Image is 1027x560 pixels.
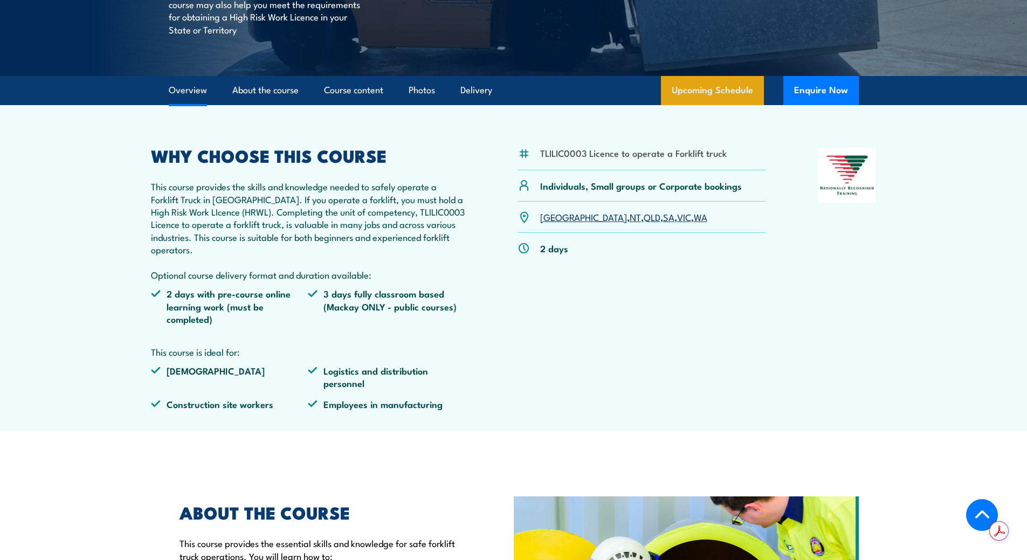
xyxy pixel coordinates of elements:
[169,76,207,105] a: Overview
[540,147,727,159] li: TLILIC0003 Licence to operate a Forklift truck
[409,76,435,105] a: Photos
[151,364,308,390] li: [DEMOGRAPHIC_DATA]
[540,211,707,223] p: , , , , ,
[151,398,308,410] li: Construction site workers
[644,210,660,223] a: QLD
[540,242,568,254] p: 2 days
[460,76,492,105] a: Delivery
[232,76,299,105] a: About the course
[818,148,877,203] img: Nationally Recognised Training logo.
[630,210,641,223] a: NT
[308,364,465,390] li: Logistics and distribution personnel
[663,210,674,223] a: SA
[661,76,764,105] a: Upcoming Schedule
[151,148,466,163] h2: WHY CHOOSE THIS COURSE
[308,398,465,410] li: Employees in manufacturing
[151,345,466,358] p: This course is ideal for:
[694,210,707,223] a: WA
[677,210,691,223] a: VIC
[180,504,464,520] h2: ABOUT THE COURSE
[540,179,742,192] p: Individuals, Small groups or Corporate bookings
[324,76,383,105] a: Course content
[783,76,859,105] button: Enquire Now
[151,180,466,281] p: This course provides the skills and knowledge needed to safely operate a Forklift Truck in [GEOGR...
[540,210,627,223] a: [GEOGRAPHIC_DATA]
[151,287,308,325] li: 2 days with pre-course online learning work (must be completed)
[308,287,465,325] li: 3 days fully classroom based (Mackay ONLY - public courses)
